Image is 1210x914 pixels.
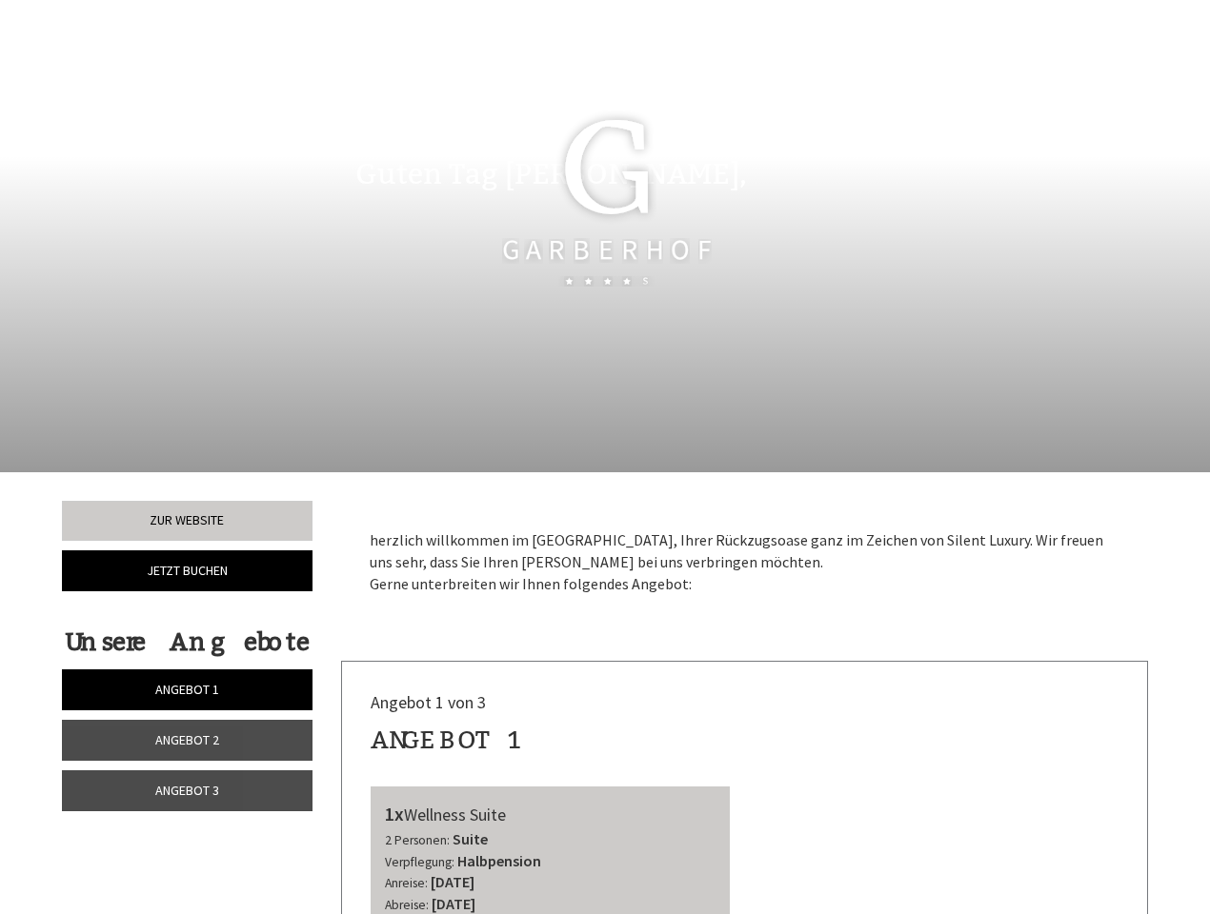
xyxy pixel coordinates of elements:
[155,731,219,748] span: Angebot 2
[371,691,486,713] span: Angebot 1 von 3
[385,875,428,891] small: Anreise:
[432,894,475,913] b: [DATE]
[370,529,1120,595] p: herzlich willkommen im [GEOGRAPHIC_DATA], Ihrer Rückzugsoase ganz im Zeichen von Silent Luxury. W...
[62,625,313,660] div: Unsere Angebote
[385,854,454,870] small: Verpflegung:
[385,801,716,828] div: Wellness Suite
[62,501,313,541] a: Zur Website
[355,159,747,190] h1: Guten Tag [PERSON_NAME],
[385,832,450,848] small: 2 Personen:
[431,872,474,891] b: [DATE]
[385,897,429,913] small: Abreise:
[62,550,313,591] a: Jetzt buchen
[155,681,219,698] span: Angebot 1
[457,851,541,870] b: Halbpension
[371,723,524,758] div: Angebot 1
[453,829,488,848] b: Suite
[155,782,219,799] span: Angebot 3
[385,802,404,825] b: 1x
